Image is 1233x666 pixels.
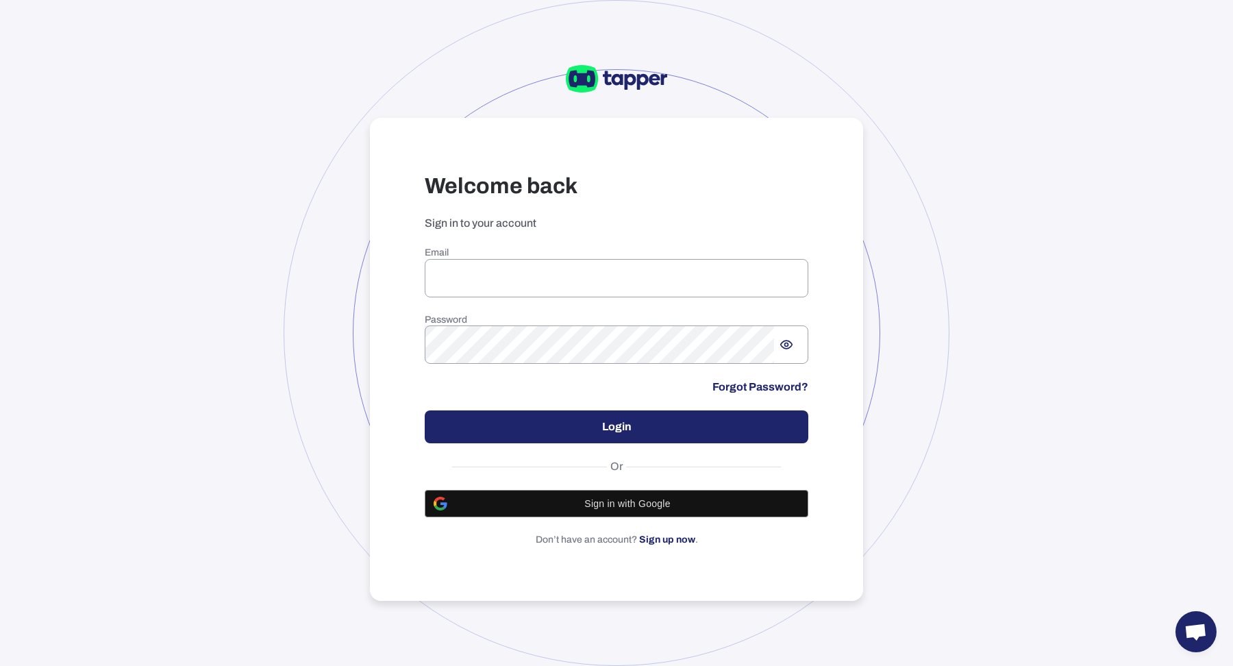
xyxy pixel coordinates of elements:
[712,380,808,394] a: Forgot Password?
[456,498,799,509] span: Sign in with Google
[425,410,808,443] button: Login
[425,314,808,326] h6: Password
[607,460,627,473] span: Or
[425,490,808,517] button: Sign in with Google
[425,247,808,259] h6: Email
[425,173,808,200] h3: Welcome back
[425,217,808,230] p: Sign in to your account
[639,534,695,545] a: Sign up now
[1175,611,1217,652] a: Open chat
[774,332,799,357] button: Show password
[425,534,808,546] p: Don’t have an account? .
